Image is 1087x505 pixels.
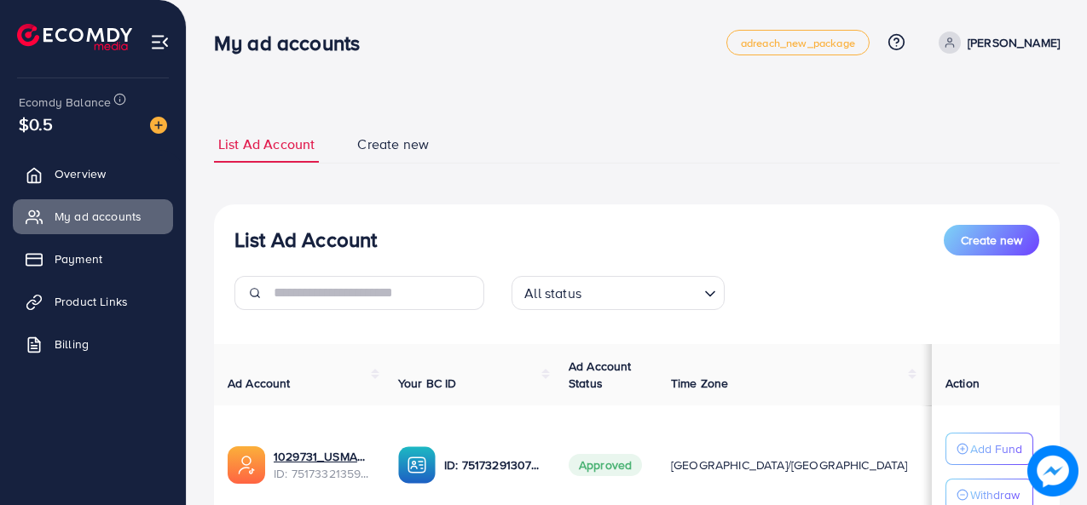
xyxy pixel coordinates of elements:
a: adreach_new_package [726,30,870,55]
span: adreach_new_package [741,37,855,49]
button: Add Fund [945,433,1033,465]
a: Payment [13,242,173,276]
span: [GEOGRAPHIC_DATA]/[GEOGRAPHIC_DATA] [671,456,908,473]
a: Billing [13,327,173,361]
img: ic-ba-acc.ded83a64.svg [398,446,436,484]
img: ic-ads-acc.e4c84228.svg [228,446,265,484]
p: Add Fund [970,439,1022,459]
a: [PERSON_NAME] [932,32,1060,54]
span: Create new [357,135,429,154]
h3: My ad accounts [214,31,373,55]
span: Time Zone [671,375,728,392]
span: Action [945,375,980,392]
div: Search for option [512,276,725,310]
img: logo [17,24,132,50]
span: Your BC ID [398,375,457,392]
span: Ecomdy Balance [19,94,111,111]
button: Create new [944,225,1039,255]
span: ID: 7517332135955726352 [274,465,371,482]
span: Payment [55,250,102,267]
div: <span class='underline'>1029731_USMAN BHAI_1750265294610</span></br>7517332135955726352 [274,448,371,483]
span: List Ad Account [218,135,315,154]
input: Search for option [587,278,697,306]
span: My ad accounts [55,208,142,225]
p: [PERSON_NAME] [968,32,1060,53]
img: image [1027,445,1078,496]
span: Approved [569,454,642,476]
a: 1029731_USMAN BHAI_1750265294610 [274,448,371,465]
img: image [150,117,167,134]
span: Create new [961,232,1022,249]
span: Ad Account [228,375,291,392]
a: My ad accounts [13,199,173,233]
img: menu [150,32,170,52]
p: Withdraw [970,485,1020,505]
a: Overview [13,157,173,191]
span: All status [521,281,585,306]
span: Ad Account Status [569,358,632,392]
span: Overview [55,165,106,182]
p: ID: 7517329130770677768 [444,455,541,475]
span: Billing [55,336,89,353]
a: Product Links [13,284,173,318]
span: Product Links [55,293,128,310]
span: $0.5 [19,112,54,136]
h3: List Ad Account [234,227,377,252]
